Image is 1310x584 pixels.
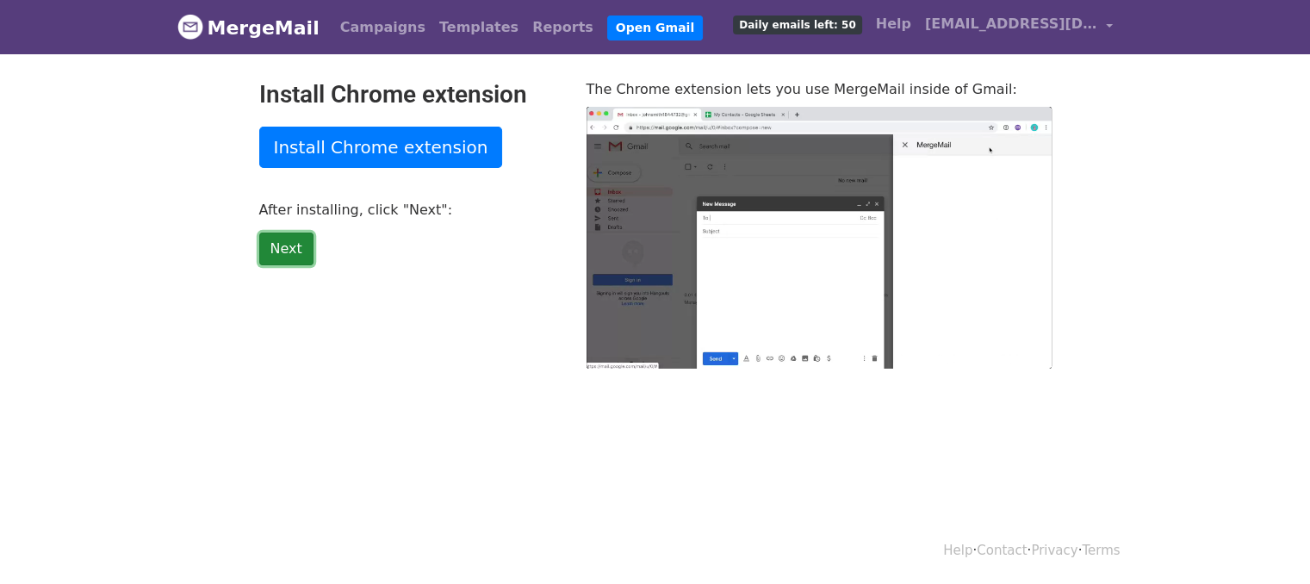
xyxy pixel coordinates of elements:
img: MergeMail logo [177,14,203,40]
span: [EMAIL_ADDRESS][DOMAIN_NAME] [925,14,1097,34]
a: Help [943,543,972,558]
span: Daily emails left: 50 [733,16,861,34]
a: Campaigns [333,10,432,45]
a: Install Chrome extension [259,127,503,168]
p: After installing, click "Next": [259,201,561,219]
a: Daily emails left: 50 [726,7,868,41]
a: Terms [1082,543,1120,558]
a: Next [259,233,314,265]
a: [EMAIL_ADDRESS][DOMAIN_NAME] [918,7,1120,47]
a: Open Gmail [607,16,703,40]
a: Reports [525,10,600,45]
a: Templates [432,10,525,45]
p: The Chrome extension lets you use MergeMail inside of Gmail: [587,80,1052,98]
a: Contact [977,543,1027,558]
a: MergeMail [177,9,320,46]
a: Privacy [1031,543,1077,558]
iframe: Chat Widget [1224,501,1310,584]
a: Help [869,7,918,41]
h2: Install Chrome extension [259,80,561,109]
